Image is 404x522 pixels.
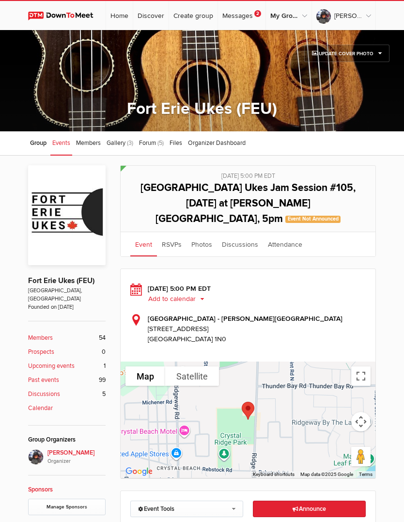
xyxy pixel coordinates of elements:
[304,45,389,62] a: Update Cover Photo
[148,295,212,303] button: Add to calendar
[28,165,106,265] img: Fort Erie Ukes (FEU)
[285,216,340,223] span: Event Not Announced
[28,362,106,371] a: Upcoming events 1
[52,139,70,147] span: Events
[157,139,164,147] span: (5)
[351,412,371,431] button: Map camera controls
[148,315,342,323] b: [GEOGRAPHIC_DATA] - [PERSON_NAME][GEOGRAPHIC_DATA]
[28,390,60,399] b: Discussions
[104,362,106,371] span: 1
[28,449,44,465] img: Elaine
[169,1,218,30] a: Create group
[263,232,307,256] a: Attendance
[28,404,53,413] b: Calendar
[102,390,106,399] span: 5
[123,465,155,478] img: Google
[217,232,263,256] a: Discussions
[105,131,135,156] a: Gallery (3)
[253,501,366,517] a: Announce
[137,131,166,156] a: Forum (5)
[28,286,106,303] span: [GEOGRAPHIC_DATA], [GEOGRAPHIC_DATA]
[127,99,277,119] a: Fort Erie Ukes (FEU)
[359,472,373,477] a: Terms (opens in new tab)
[107,139,125,147] span: Gallery
[28,404,106,413] a: Calendar
[148,324,366,334] span: [STREET_ADDRESS]
[76,139,101,147] span: Members
[28,303,106,311] span: Founded on [DATE]
[28,362,75,371] b: Upcoming events
[130,284,366,304] div: [DATE] 5:00 PM EDT
[28,449,106,465] a: [PERSON_NAME]Organizer
[28,435,106,444] div: Group Organizers
[28,333,106,343] a: Members 54
[99,333,106,343] span: 54
[130,501,243,517] a: Event Tools
[133,1,169,30] a: Discover
[28,276,94,285] a: Fort Erie Ukes (FEU)
[168,131,184,156] a: Files
[28,348,54,357] b: Prospects
[170,139,182,147] span: Files
[157,232,186,256] a: RSVPs
[47,448,106,465] span: [PERSON_NAME]
[140,182,356,225] span: [GEOGRAPHIC_DATA] Ukes Jam Session #105, [DATE] at [PERSON_NAME][GEOGRAPHIC_DATA], 5pm
[186,131,248,156] a: Organizer Dashboard
[253,471,295,478] button: Keyboard shortcuts
[300,472,353,477] span: Map data ©2025 Google
[28,131,48,156] a: Group
[106,1,133,30] a: Home
[28,348,106,357] a: Prospects 0
[218,1,265,30] a: Messages2
[266,1,311,30] a: My Groups
[351,366,371,386] button: Toggle fullscreen view
[293,505,326,513] span: Announce
[188,139,246,147] span: Organizer Dashboard
[125,366,165,386] button: Show street map
[128,166,368,181] div: [DATE] 5:00 PM EDT
[28,333,53,343] b: Members
[99,376,106,385] span: 99
[186,232,217,256] a: Photos
[127,139,133,147] span: (3)
[130,232,157,256] a: Event
[165,366,219,386] button: Show satellite imagery
[47,458,106,465] i: Organizer
[30,139,47,147] span: Group
[28,486,53,493] a: Sponsors
[50,131,72,156] a: Events
[28,499,106,515] a: Manage Sponsors
[351,447,371,466] button: Drag Pegman onto the map to open Street View
[148,335,226,343] span: [GEOGRAPHIC_DATA] 1N0
[74,131,103,156] a: Members
[123,465,155,478] a: Open this area in Google Maps (opens a new window)
[254,10,261,17] span: 2
[312,1,375,30] a: [PERSON_NAME]
[28,390,106,399] a: Discussions 5
[102,348,106,357] span: 0
[139,139,156,147] span: Forum
[28,376,106,385] a: Past events 99
[28,12,102,20] img: DownToMeet
[28,376,59,385] b: Past events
